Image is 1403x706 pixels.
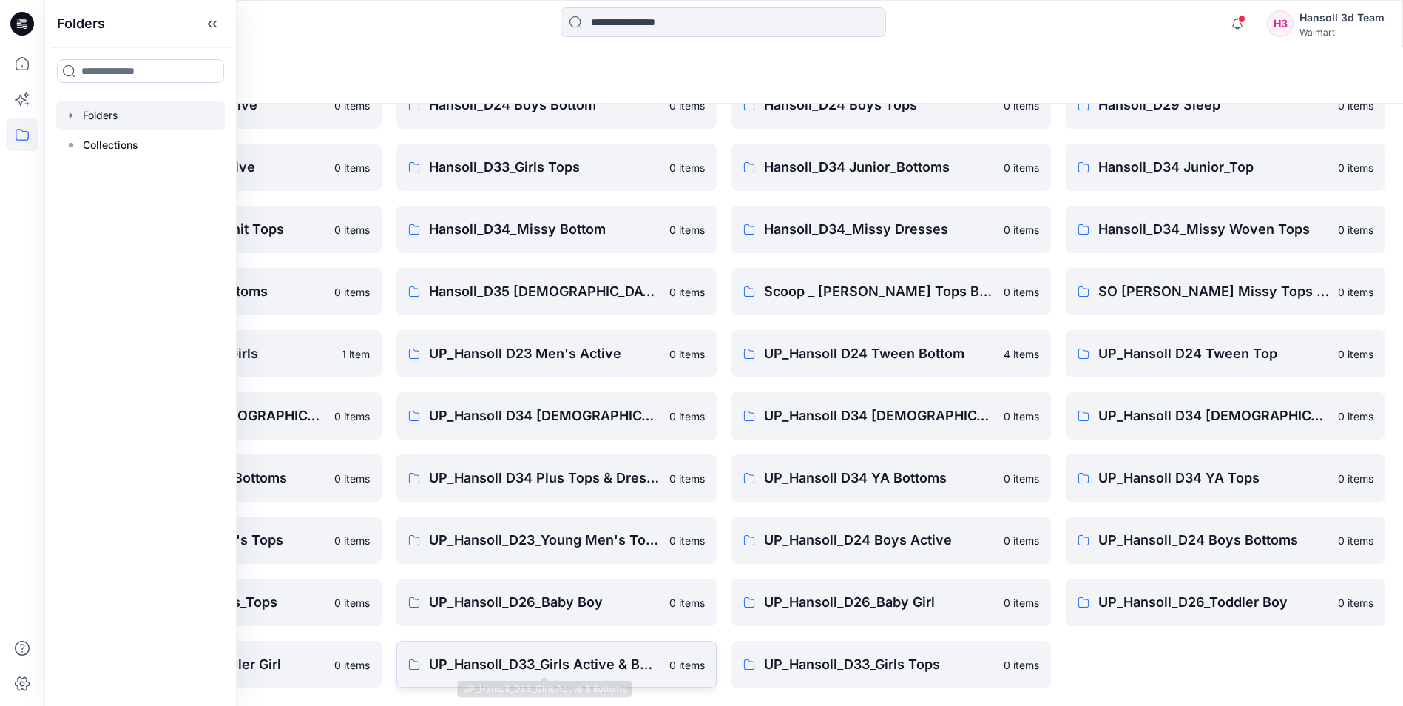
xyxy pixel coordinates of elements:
[396,206,716,253] a: Hansoll_D34_Missy Bottom0 items
[429,654,660,675] p: UP_Hansoll_D33_Girls Active & Bottoms
[1098,219,1329,240] p: Hansoll_D34_Missy Woven Tops
[731,392,1051,440] a: UP_Hansoll D34 [DEMOGRAPHIC_DATA] Dresses0 items
[334,595,370,611] p: 0 items
[1066,268,1385,315] a: SO [PERSON_NAME] Missy Tops Bottoms Dresses0 items
[429,530,660,551] p: UP_Hansoll_D23_Young Men's Tops
[334,409,370,424] p: 0 items
[334,657,370,673] p: 0 items
[1004,533,1039,548] p: 0 items
[1098,406,1329,426] p: UP_Hansoll D34 [DEMOGRAPHIC_DATA] Knit Tops
[429,468,660,488] p: UP_Hansoll D34 Plus Tops & Dresses
[1267,10,1294,37] div: H3
[1098,468,1329,488] p: UP_Hansoll D34 YA Tops
[334,284,370,300] p: 0 items
[1338,409,1373,424] p: 0 items
[669,595,705,611] p: 0 items
[764,157,995,178] p: Hansoll_D34 Junior_Bottoms
[396,454,716,502] a: UP_Hansoll D34 Plus Tops & Dresses0 items
[83,136,138,154] p: Collections
[1299,27,1385,38] div: Walmart
[731,268,1051,315] a: Scoop _ [PERSON_NAME] Tops Bottoms Dresses0 items
[764,654,995,675] p: UP_Hansoll_D33_Girls Tops
[429,219,660,240] p: Hansoll_D34_Missy Bottom
[1338,222,1373,238] p: 0 items
[396,268,716,315] a: Hansoll_D35 [DEMOGRAPHIC_DATA] Plus Top & Dresses0 items
[396,517,716,564] a: UP_Hansoll_D23_Young Men's Tops0 items
[731,517,1051,564] a: UP_Hansoll_D24 Boys Active0 items
[429,592,660,613] p: UP_Hansoll_D26_Baby Boy
[1004,222,1039,238] p: 0 items
[1098,530,1329,551] p: UP_Hansoll_D24 Boys Bottoms
[669,160,705,175] p: 0 items
[731,330,1051,377] a: UP_Hansoll D24 Tween Bottom4 items
[429,406,660,426] p: UP_Hansoll D34 [DEMOGRAPHIC_DATA] Bottoms
[429,157,660,178] p: Hansoll_D33_Girls Tops
[342,346,370,362] p: 1 item
[396,392,716,440] a: UP_Hansoll D34 [DEMOGRAPHIC_DATA] Bottoms0 items
[764,468,995,488] p: UP_Hansoll D34 YA Bottoms
[1066,330,1385,377] a: UP_Hansoll D24 Tween Top0 items
[334,98,370,113] p: 0 items
[669,284,705,300] p: 0 items
[334,533,370,548] p: 0 items
[1338,471,1373,486] p: 0 items
[669,346,705,362] p: 0 items
[731,81,1051,129] a: Hansoll_D24 Boys Tops0 items
[764,343,995,364] p: UP_Hansoll D24 Tween Bottom
[1066,517,1385,564] a: UP_Hansoll_D24 Boys Bottoms0 items
[396,641,716,688] a: UP_Hansoll_D33_Girls Active & Bottoms0 items
[1338,346,1373,362] p: 0 items
[1338,160,1373,175] p: 0 items
[669,409,705,424] p: 0 items
[764,95,995,115] p: Hansoll_D24 Boys Tops
[1004,284,1039,300] p: 0 items
[669,471,705,486] p: 0 items
[1098,281,1329,302] p: SO [PERSON_NAME] Missy Tops Bottoms Dresses
[669,98,705,113] p: 0 items
[764,406,995,426] p: UP_Hansoll D34 [DEMOGRAPHIC_DATA] Dresses
[1338,595,1373,611] p: 0 items
[396,579,716,626] a: UP_Hansoll_D26_Baby Boy0 items
[731,144,1051,191] a: Hansoll_D34 Junior_Bottoms0 items
[334,471,370,486] p: 0 items
[1066,392,1385,440] a: UP_Hansoll D34 [DEMOGRAPHIC_DATA] Knit Tops0 items
[334,160,370,175] p: 0 items
[429,281,660,302] p: Hansoll_D35 [DEMOGRAPHIC_DATA] Plus Top & Dresses
[1066,81,1385,129] a: Hansoll_D29 Sleep0 items
[1066,579,1385,626] a: UP_Hansoll_D26_Toddler Boy0 items
[1299,9,1385,27] div: Hansoll 3d Team
[1004,160,1039,175] p: 0 items
[1338,98,1373,113] p: 0 items
[1066,206,1385,253] a: Hansoll_D34_Missy Woven Tops0 items
[429,343,660,364] p: UP_Hansoll D23 Men's Active
[1004,98,1039,113] p: 0 items
[669,222,705,238] p: 0 items
[731,454,1051,502] a: UP_Hansoll D34 YA Bottoms0 items
[396,81,716,129] a: Hansoll_D24 Boys Bottom0 items
[396,330,716,377] a: UP_Hansoll D23 Men's Active0 items
[1066,454,1385,502] a: UP_Hansoll D34 YA Tops0 items
[1004,409,1039,424] p: 0 items
[731,641,1051,688] a: UP_Hansoll_D33_Girls Tops0 items
[429,95,660,115] p: Hansoll_D24 Boys Bottom
[1098,592,1329,613] p: UP_Hansoll_D26_Toddler Boy
[669,533,705,548] p: 0 items
[764,219,995,240] p: Hansoll_D34_Missy Dresses
[731,579,1051,626] a: UP_Hansoll_D26_Baby Girl0 items
[1098,157,1329,178] p: Hansoll_D34 Junior_Top
[764,281,995,302] p: Scoop _ [PERSON_NAME] Tops Bottoms Dresses
[396,144,716,191] a: Hansoll_D33_Girls Tops0 items
[669,657,705,673] p: 0 items
[1098,95,1329,115] p: Hansoll_D29 Sleep
[1004,471,1039,486] p: 0 items
[1066,144,1385,191] a: Hansoll_D34 Junior_Top0 items
[764,592,995,613] p: UP_Hansoll_D26_Baby Girl
[1098,343,1329,364] p: UP_Hansoll D24 Tween Top
[731,206,1051,253] a: Hansoll_D34_Missy Dresses0 items
[764,530,995,551] p: UP_Hansoll_D24 Boys Active
[1004,595,1039,611] p: 0 items
[334,222,370,238] p: 0 items
[1004,657,1039,673] p: 0 items
[1338,533,1373,548] p: 0 items
[1338,284,1373,300] p: 0 items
